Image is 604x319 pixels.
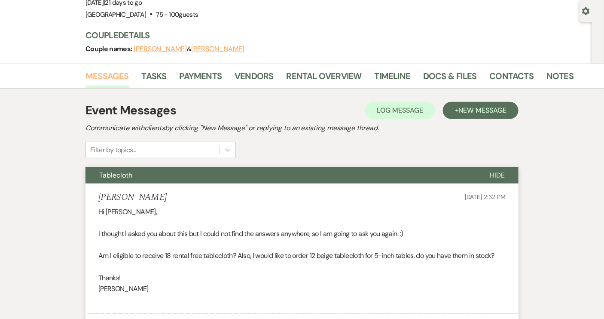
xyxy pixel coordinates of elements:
a: Timeline [375,69,411,88]
p: [PERSON_NAME] [98,283,506,294]
span: Couple names: [85,44,134,53]
a: Messages [85,69,129,88]
a: Payments [180,69,222,88]
span: [GEOGRAPHIC_DATA] [85,10,146,19]
a: Tasks [142,69,167,88]
h2: Communicate with clients by clicking "New Message" or replying to an existing message thread. [85,123,519,133]
div: Filter by topics... [90,145,136,155]
p: Am I eligible to receive 18 rental free tablecloth? Also, I would like to order 12 beige tableclo... [98,250,506,261]
span: [DATE] 2:32 PM [465,193,506,201]
span: 75 - 100 guests [156,10,198,19]
h3: Couple Details [85,29,567,41]
button: Open lead details [582,6,590,15]
a: Vendors [235,69,273,88]
button: +New Message [443,102,519,119]
span: Hide [490,171,505,180]
p: Thanks! [98,273,506,284]
span: & [134,45,244,53]
button: Tablecloth [85,167,476,184]
p: Hi [PERSON_NAME], [98,206,506,218]
p: I thought I asked you about this but I could not find the answers anywhere, so I am going to ask ... [98,228,506,239]
a: Contacts [490,69,534,88]
span: New Message [459,106,506,115]
a: Notes [546,69,573,88]
button: Log Message [365,102,435,119]
h5: [PERSON_NAME] [98,192,167,203]
h1: Event Messages [85,101,176,120]
a: Rental Overview [287,69,362,88]
a: Docs & Files [423,69,476,88]
span: Tablecloth [99,171,132,180]
button: Hide [476,167,519,184]
span: Log Message [377,106,423,115]
button: [PERSON_NAME] [191,46,244,52]
button: [PERSON_NAME] [134,46,187,52]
